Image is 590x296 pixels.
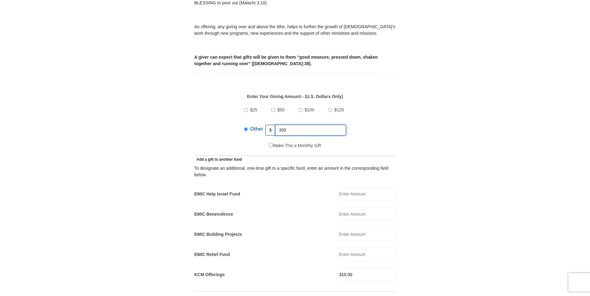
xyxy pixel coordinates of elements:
[194,231,242,238] label: EMIC Building Projects
[194,191,240,197] label: EMIC Help Israel Fund
[194,165,396,178] div: To designate an additional, one-time gift to a specific fund, enter an amount in the correspondin...
[194,55,378,66] b: A giver can expect that gifts will be given to them “good measure, pressed down, shaken together ...
[275,125,346,136] input: Other Amount
[269,142,321,149] label: Make This a Monthly Gift
[269,143,273,147] input: Make This a Monthly Gift
[250,107,257,112] span: $25
[305,107,314,112] span: $100
[337,268,396,281] input: Enter Amount
[194,211,233,218] label: EMIC Benevolence
[337,248,396,261] input: Enter Amount
[250,126,263,132] span: Other
[334,107,344,112] span: $125
[247,94,343,99] strong: Enter Your Giving Amount - (U.S. Dollars Only)
[337,187,396,201] input: Enter Amount
[337,207,396,221] input: Enter Amount
[265,125,276,136] span: $
[194,251,230,258] label: EMIC Relief Fund
[194,24,396,37] p: An offering, any giving over and above the tithe, helps to further the growth of [DEMOGRAPHIC_DAT...
[277,107,284,112] span: $50
[194,157,242,162] span: Add a gift to another fund
[337,227,396,241] input: Enter Amount
[194,271,225,278] label: KCM Offerings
